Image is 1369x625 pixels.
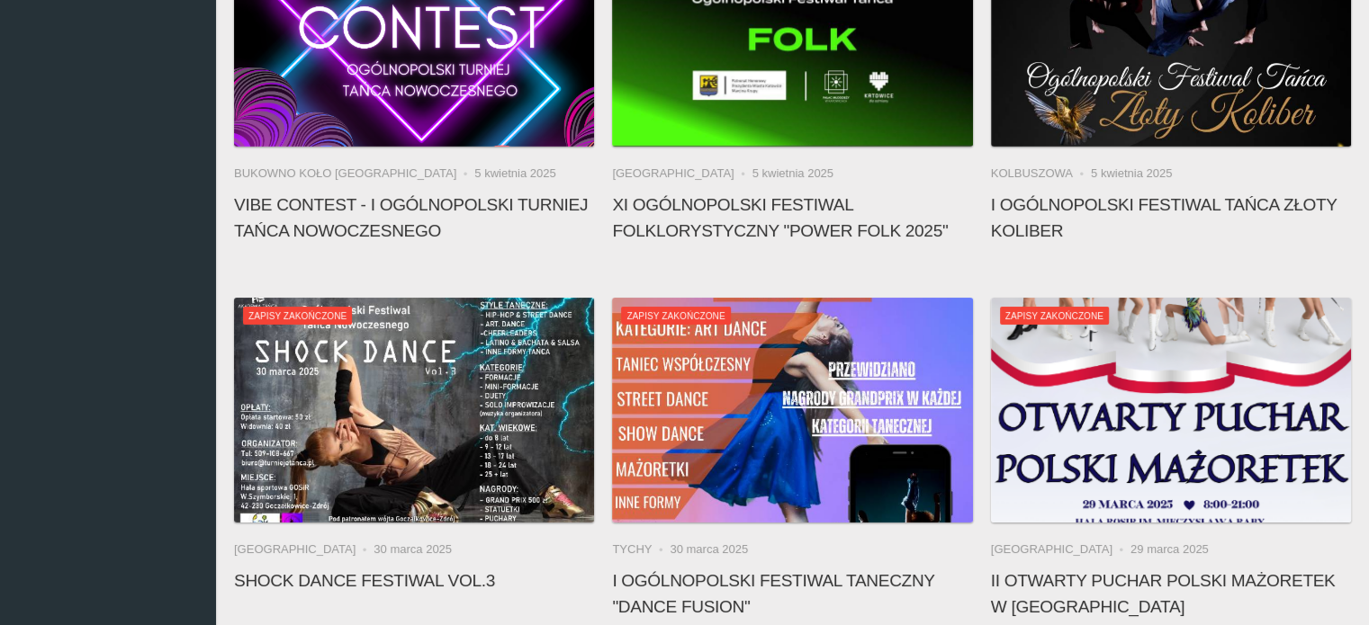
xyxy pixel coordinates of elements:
[612,298,972,522] a: I Ogólnopolski Festiwal Taneczny "Dance fusion"Zapisy zakończone
[1000,307,1109,325] span: Zapisy zakończone
[612,192,972,244] h4: XI Ogólnopolski Festiwal Folklorystyczny "Power Folk 2025"
[374,540,452,558] li: 30 marca 2025
[243,307,352,325] span: Zapisy zakończone
[234,540,374,558] li: [GEOGRAPHIC_DATA]
[612,298,972,522] img: I Ogólnopolski Festiwal Taneczny "Dance fusion"
[234,298,594,522] img: Shock Dance Festiwal vol.3
[234,165,474,183] li: Bukowno koło [GEOGRAPHIC_DATA]
[1130,540,1209,558] li: 29 marca 2025
[991,567,1351,620] h4: II Otwarty Puchar Polski Mażoretek w [GEOGRAPHIC_DATA]
[234,567,594,594] h4: Shock Dance Festiwal vol.3
[621,307,730,325] span: Zapisy zakończone
[612,540,670,558] li: Tychy
[991,298,1351,522] a: II Otwarty Puchar Polski Mażoretek w Rzeszowie Zapisy zakończone
[670,540,748,558] li: 30 marca 2025
[752,165,833,183] li: 5 kwietnia 2025
[991,298,1351,522] img: II Otwarty Puchar Polski Mażoretek w Rzeszowie
[612,165,752,183] li: [GEOGRAPHIC_DATA]
[234,192,594,244] h4: Vibe Contest - I Ogólnopolski Turniej Tańca Nowoczesnego
[612,567,972,620] h4: I Ogólnopolski Festiwal Taneczny "Dance fusion"
[1091,165,1172,183] li: 5 kwietnia 2025
[991,540,1130,558] li: [GEOGRAPHIC_DATA]
[991,165,1091,183] li: Kolbuszowa
[234,298,594,522] a: Shock Dance Festiwal vol.3Zapisy zakończone
[991,192,1351,244] h4: I Ogólnopolski Festiwal Tańca Złoty Koliber
[474,165,555,183] li: 5 kwietnia 2025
